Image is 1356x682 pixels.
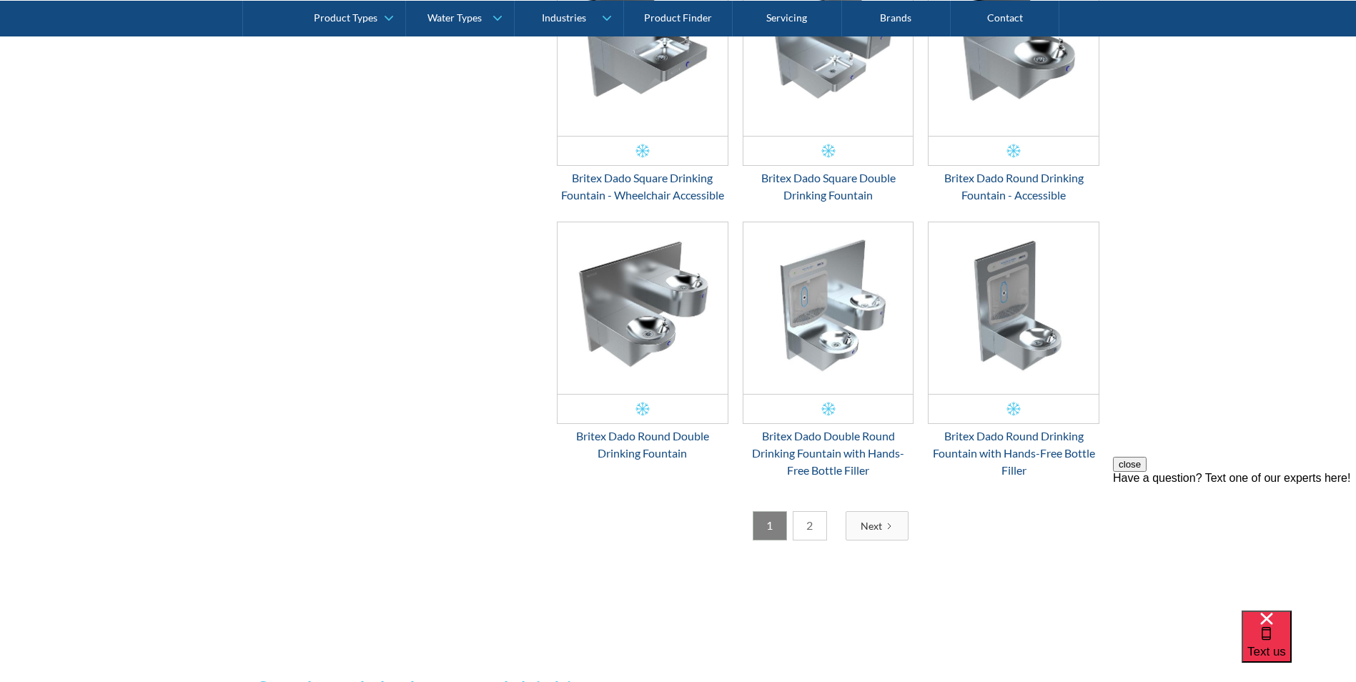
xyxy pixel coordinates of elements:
[557,222,728,462] a: Britex Dado Round Double Drinking FountainBritex Dado Round Double Drinking Fountain
[743,222,914,394] img: Britex Dado Double Round Drinking Fountain with Hands-Free Bottle Filler
[793,511,827,540] a: 2
[743,428,914,479] div: Britex Dado Double Round Drinking Fountain with Hands-Free Bottle Filler
[427,11,482,24] div: Water Types
[928,222,1099,479] a: Britex Dado Round Drinking Fountain with Hands-Free Bottle FillerBritex Dado Round Drinking Fount...
[557,428,728,462] div: Britex Dado Round Double Drinking Fountain
[846,511,909,540] a: Next Page
[557,169,728,204] div: Britex Dado Square Drinking Fountain - Wheelchair Accessible
[743,222,914,479] a: Britex Dado Double Round Drinking Fountain with Hands-Free Bottle FillerBritex Dado Double Round ...
[1113,457,1356,628] iframe: podium webchat widget prompt
[861,518,882,533] div: Next
[928,428,1099,479] div: Britex Dado Round Drinking Fountain with Hands-Free Bottle Filler
[1242,611,1356,682] iframe: podium webchat widget bubble
[542,11,586,24] div: Industries
[557,511,1100,540] div: List
[314,11,377,24] div: Product Types
[743,169,914,204] div: Britex Dado Square Double Drinking Fountain
[929,222,1099,394] img: Britex Dado Round Drinking Fountain with Hands-Free Bottle Filler
[928,169,1099,204] div: Britex Dado Round Drinking Fountain - Accessible
[558,222,728,394] img: Britex Dado Round Double Drinking Fountain
[753,511,787,540] a: 1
